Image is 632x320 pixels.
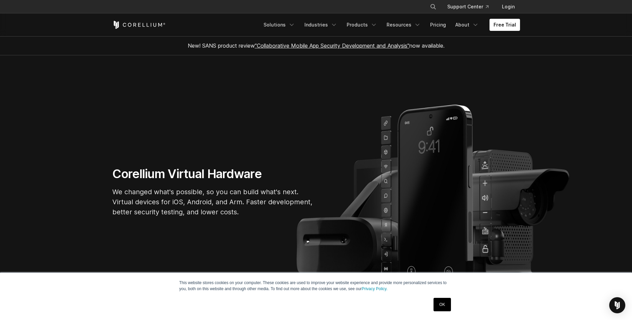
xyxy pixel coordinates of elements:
[260,19,520,31] div: Navigation Menu
[383,19,425,31] a: Resources
[442,1,494,13] a: Support Center
[112,21,166,29] a: Corellium Home
[112,166,313,181] h1: Corellium Virtual Hardware
[497,1,520,13] a: Login
[426,19,450,31] a: Pricing
[451,19,483,31] a: About
[300,19,341,31] a: Industries
[362,286,388,291] a: Privacy Policy.
[255,42,409,49] a: "Collaborative Mobile App Security Development and Analysis"
[343,19,381,31] a: Products
[490,19,520,31] a: Free Trial
[434,298,451,311] a: OK
[422,1,520,13] div: Navigation Menu
[427,1,439,13] button: Search
[112,187,313,217] p: We changed what's possible, so you can build what's next. Virtual devices for iOS, Android, and A...
[179,280,453,292] p: This website stores cookies on your computer. These cookies are used to improve your website expe...
[260,19,299,31] a: Solutions
[609,297,625,313] div: Open Intercom Messenger
[188,42,445,49] span: New! SANS product review now available.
